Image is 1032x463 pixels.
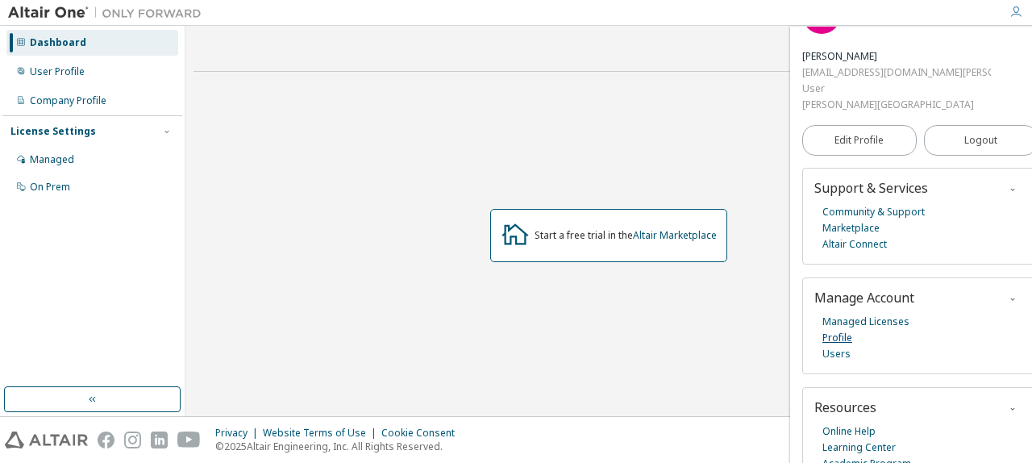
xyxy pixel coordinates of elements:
[124,432,141,448] img: instagram.svg
[822,204,925,220] a: Community & Support
[802,65,991,81] div: [EMAIL_ADDRESS][DOMAIN_NAME][PERSON_NAME]
[964,132,997,148] span: Logout
[814,179,928,197] span: Support & Services
[802,97,991,113] div: [PERSON_NAME][GEOGRAPHIC_DATA]
[98,432,114,448] img: facebook.svg
[215,427,263,440] div: Privacy
[151,432,168,448] img: linkedin.svg
[30,94,106,107] div: Company Profile
[10,125,96,138] div: License Settings
[802,81,991,97] div: User
[30,153,74,166] div: Managed
[814,289,914,307] span: Manage Account
[822,330,852,346] a: Profile
[30,65,85,78] div: User Profile
[814,398,876,416] span: Resources
[30,181,70,194] div: On Prem
[822,346,851,362] a: Users
[535,229,717,242] div: Start a free trial in the
[381,427,464,440] div: Cookie Consent
[177,432,201,448] img: youtube.svg
[802,125,917,156] a: Edit Profile
[834,134,884,147] span: Edit Profile
[215,440,464,453] p: © 2025 Altair Engineering, Inc. All Rights Reserved.
[8,5,210,21] img: Altair One
[822,314,909,330] a: Managed Licenses
[822,423,876,440] a: Online Help
[263,427,381,440] div: Website Terms of Use
[822,236,887,252] a: Altair Connect
[5,432,88,448] img: altair_logo.svg
[822,440,896,456] a: Learning Center
[802,48,991,65] div: Nicolas Pinzon
[633,228,717,242] a: Altair Marketplace
[822,220,880,236] a: Marketplace
[30,36,86,49] div: Dashboard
